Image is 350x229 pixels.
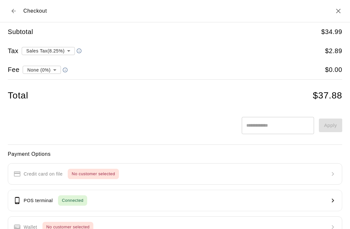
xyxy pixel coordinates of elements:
h5: $ 0.00 [325,65,342,74]
p: POS terminal [24,197,53,204]
h5: Subtotal [8,28,33,36]
button: Close [334,7,342,15]
button: Back to cart [8,5,19,17]
div: Sales Tax ( 8.25 %) [22,45,75,57]
h6: Payment Options [8,150,342,158]
button: POS terminalConnected [8,190,342,211]
h5: Tax [8,47,18,55]
span: Connected [58,197,87,204]
div: Checkout [8,5,47,17]
h5: $ 2.89 [325,47,342,55]
h4: $ 37.88 [313,90,342,101]
h4: Total [8,90,28,101]
h5: $ 34.99 [321,28,342,36]
h5: Fee [8,65,19,74]
div: None (0%) [23,64,61,76]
